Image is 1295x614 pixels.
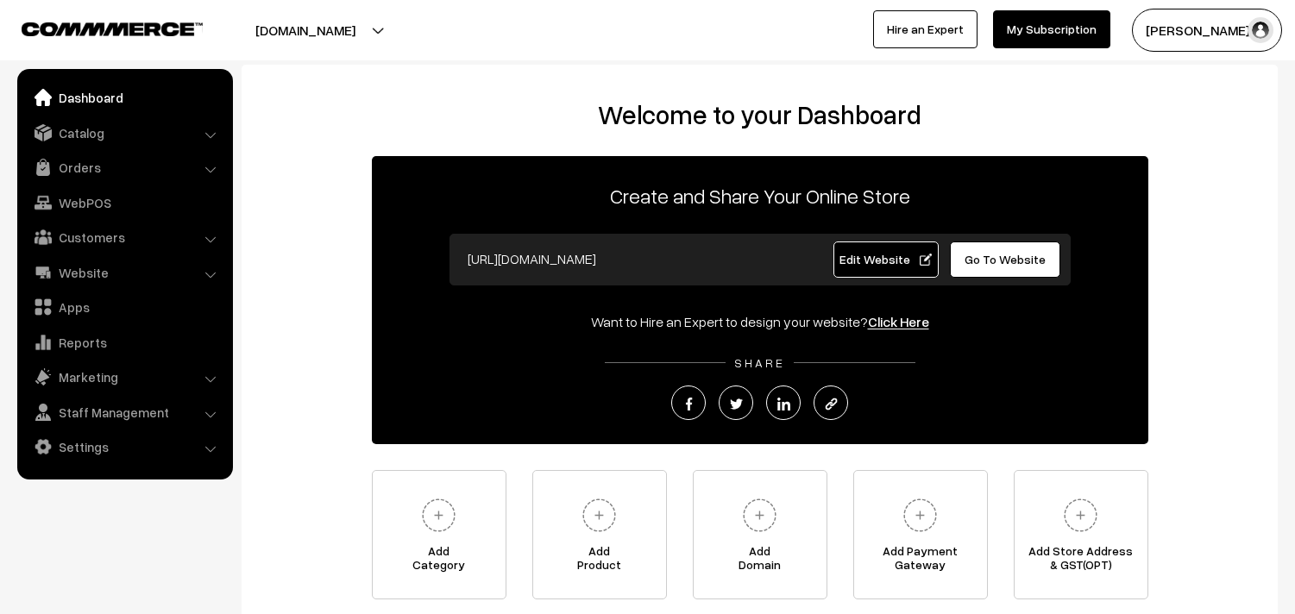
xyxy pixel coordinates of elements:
span: Add Store Address & GST(OPT) [1015,544,1147,579]
button: [PERSON_NAME] s… [1132,9,1282,52]
a: Orders [22,152,227,183]
a: Website [22,257,227,288]
a: Click Here [868,313,929,330]
a: Apps [22,291,227,323]
a: Add PaymentGateway [853,470,988,599]
a: COMMMERCE [22,17,173,38]
a: AddDomain [693,470,827,599]
img: COMMMERCE [22,22,203,35]
span: Go To Website [965,252,1046,266]
span: Add Payment Gateway [854,544,987,579]
span: Add Category [373,544,506,579]
span: Add Product [533,544,666,579]
h2: Welcome to your Dashboard [259,99,1260,130]
a: Reports [22,327,227,358]
img: plus.svg [896,492,944,539]
span: Edit Website [839,252,932,266]
img: plus.svg [575,492,623,539]
a: WebPOS [22,187,227,218]
span: Add Domain [694,544,827,579]
a: Staff Management [22,397,227,428]
div: Want to Hire an Expert to design your website? [372,311,1148,332]
span: SHARE [726,355,794,370]
p: Create and Share Your Online Store [372,180,1148,211]
a: AddProduct [532,470,667,599]
a: Catalog [22,117,227,148]
a: Marketing [22,361,227,392]
a: Add Store Address& GST(OPT) [1014,470,1148,599]
a: Go To Website [950,241,1061,278]
img: plus.svg [415,492,462,539]
img: plus.svg [1057,492,1104,539]
a: Hire an Expert [873,10,978,48]
a: AddCategory [372,470,506,599]
a: Settings [22,431,227,462]
img: user [1248,17,1273,43]
a: Customers [22,222,227,253]
a: Dashboard [22,82,227,113]
a: Edit Website [833,241,939,278]
a: My Subscription [993,10,1110,48]
img: plus.svg [736,492,783,539]
button: [DOMAIN_NAME] [195,9,416,52]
